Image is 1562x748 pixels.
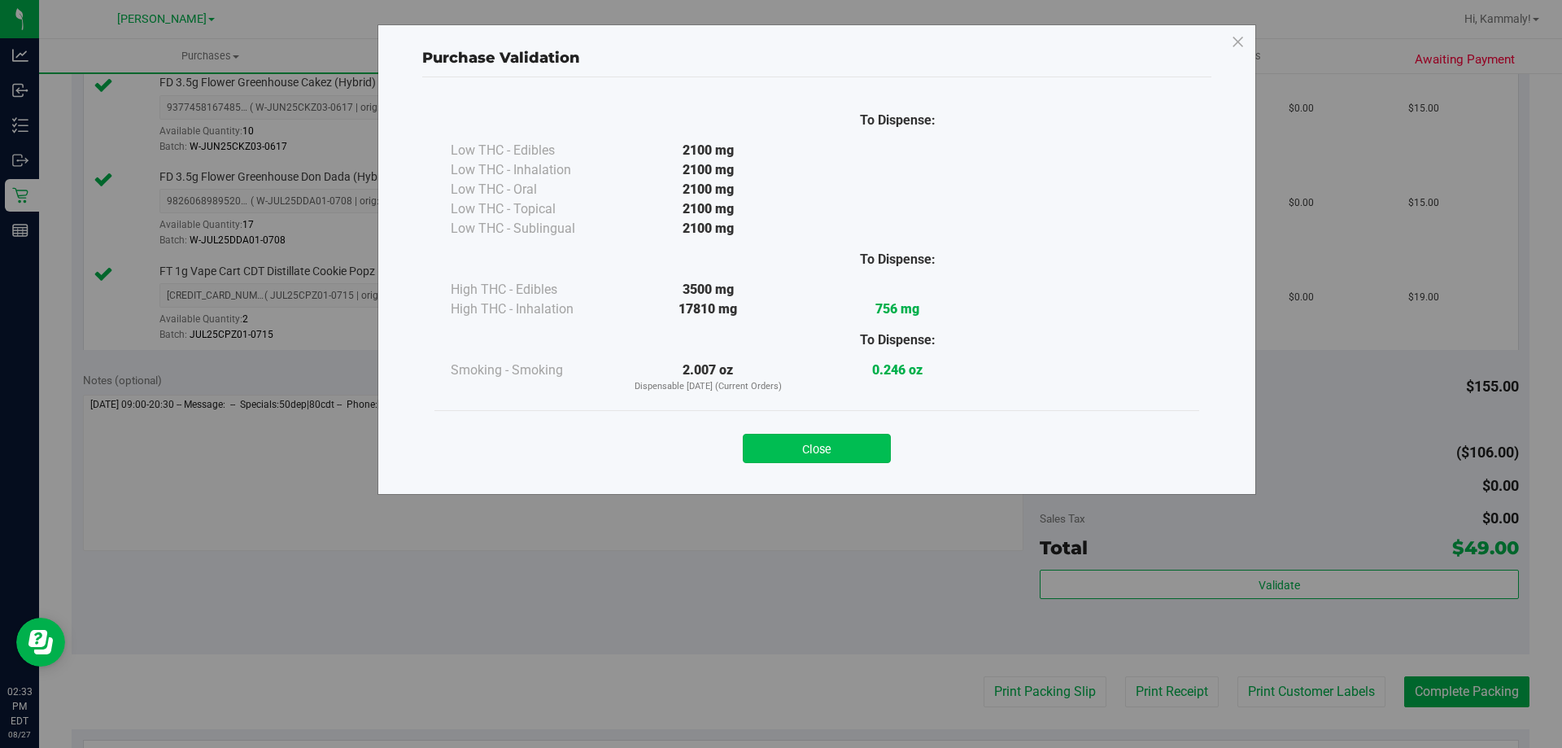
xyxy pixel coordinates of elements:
span: Purchase Validation [422,49,580,67]
div: 2100 mg [613,160,803,180]
div: 2.007 oz [613,361,803,394]
div: 2100 mg [613,180,803,199]
button: Close [743,434,891,463]
strong: 756 mg [875,301,919,317]
div: 2100 mg [613,199,803,219]
div: To Dispense: [803,250,993,269]
div: To Dispense: [803,111,993,130]
iframe: Resource center [16,618,65,667]
div: Low THC - Edibles [451,141,613,160]
div: 3500 mg [613,280,803,300]
div: High THC - Edibles [451,280,613,300]
div: 17810 mg [613,300,803,319]
div: High THC - Inhalation [451,300,613,319]
div: Low THC - Inhalation [451,160,613,180]
div: Low THC - Oral [451,180,613,199]
div: 2100 mg [613,219,803,238]
div: Smoking - Smoking [451,361,613,380]
p: Dispensable [DATE] (Current Orders) [613,380,803,394]
div: Low THC - Topical [451,199,613,219]
div: To Dispense: [803,330,993,350]
div: Low THC - Sublingual [451,219,613,238]
div: 2100 mg [613,141,803,160]
strong: 0.246 oz [872,362,923,378]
